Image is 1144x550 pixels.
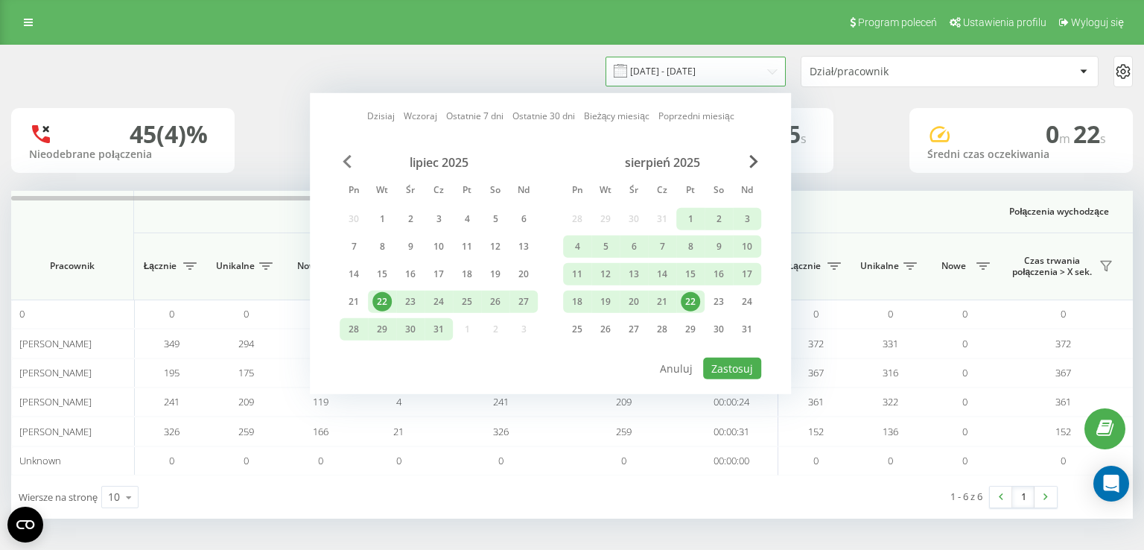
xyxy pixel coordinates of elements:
div: sob 16 sie 2025 [705,263,733,285]
span: Ustawienia profilu [963,16,1046,28]
span: s [801,130,807,147]
div: 3 [429,209,448,229]
div: 25 [568,320,587,339]
span: 367 [808,366,824,379]
span: Czas trwania połączenia > X sek. [1009,255,1095,278]
div: 20 [514,265,533,284]
div: czw 7 sie 2025 [648,236,676,258]
span: 0 [888,307,893,320]
div: 14 [652,265,672,284]
div: pon 28 lip 2025 [340,318,368,341]
div: 21 [344,292,363,312]
span: 0 [169,454,174,467]
span: 372 [808,337,824,350]
span: Połączenia przychodzące [173,206,739,218]
div: Średni czas oczekiwania [927,148,1115,161]
div: 5 [596,237,615,256]
div: ndz 31 sie 2025 [733,318,761,341]
span: Previous Month [343,155,352,168]
td: 00:00:00 [685,446,778,475]
span: 241 [493,395,509,408]
span: 241 [164,395,179,408]
div: sob 30 sie 2025 [705,318,733,341]
abbr: wtorek [594,180,617,203]
abbr: piątek [456,180,478,203]
div: 13 [624,265,643,284]
div: pon 18 sie 2025 [563,291,591,313]
div: 24 [737,292,757,312]
div: 23 [401,292,420,312]
div: 31 [429,320,448,339]
div: pt 11 lip 2025 [453,236,481,258]
div: 22 [372,292,392,312]
span: Wiersze na stronę [19,490,98,504]
span: Nowe [935,260,972,272]
div: sierpień 2025 [563,155,761,170]
span: [PERSON_NAME] [19,425,92,438]
div: pon 25 sie 2025 [563,318,591,341]
span: s [1100,130,1106,147]
span: Pracownik [24,260,121,272]
div: czw 24 lip 2025 [425,291,453,313]
div: wt 1 lip 2025 [368,208,396,230]
div: śr 2 lip 2025 [396,208,425,230]
div: śr 20 sie 2025 [620,291,648,313]
div: ndz 20 lip 2025 [509,263,538,285]
span: Program poleceń [858,16,937,28]
div: 17 [737,265,757,284]
div: czw 3 lip 2025 [425,208,453,230]
span: 294 [238,337,254,350]
div: pt 1 sie 2025 [676,208,705,230]
div: śr 30 lip 2025 [396,318,425,341]
div: 1 [681,209,700,229]
div: 12 [486,237,505,256]
abbr: poniedziałek [566,180,588,203]
abbr: niedziela [512,180,535,203]
div: 23 [709,292,728,312]
div: 18 [568,292,587,312]
span: 372 [1055,337,1071,350]
span: 0 [962,425,967,438]
div: lipiec 2025 [340,155,538,170]
span: 0 [169,307,174,320]
span: 259 [616,425,632,438]
div: 16 [401,265,420,284]
span: Unikalne [216,260,255,272]
span: [PERSON_NAME] [19,395,92,408]
div: 16 [709,265,728,284]
div: 30 [401,320,420,339]
abbr: wtorek [371,180,393,203]
div: pt 15 sie 2025 [676,263,705,285]
span: 0 [19,307,25,320]
span: 316 [883,366,898,379]
span: 331 [883,337,898,350]
span: 0 [244,454,249,467]
span: 0 [621,454,626,467]
span: 361 [1055,395,1071,408]
div: śr 23 lip 2025 [396,291,425,313]
div: sob 9 sie 2025 [705,236,733,258]
div: śr 13 sie 2025 [620,263,648,285]
span: 0 [962,454,967,467]
a: Bieżący miesiąc [584,109,649,123]
div: pon 4 sie 2025 [563,236,591,258]
div: sob 19 lip 2025 [481,263,509,285]
div: 5 [486,209,505,229]
div: wt 5 sie 2025 [591,236,620,258]
span: 209 [616,395,632,408]
div: 8 [372,237,392,256]
div: 7 [344,237,363,256]
div: pt 25 lip 2025 [453,291,481,313]
div: ndz 27 lip 2025 [509,291,538,313]
span: 209 [238,395,254,408]
span: 0 [888,454,893,467]
div: 45 (4)% [130,120,208,148]
div: ndz 17 sie 2025 [733,263,761,285]
span: 136 [883,425,898,438]
div: czw 31 lip 2025 [425,318,453,341]
a: 1 [1012,487,1035,508]
span: Nowe [290,260,328,272]
div: 6 [514,209,533,229]
span: Łącznie [142,260,179,272]
div: sob 26 lip 2025 [481,291,509,313]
